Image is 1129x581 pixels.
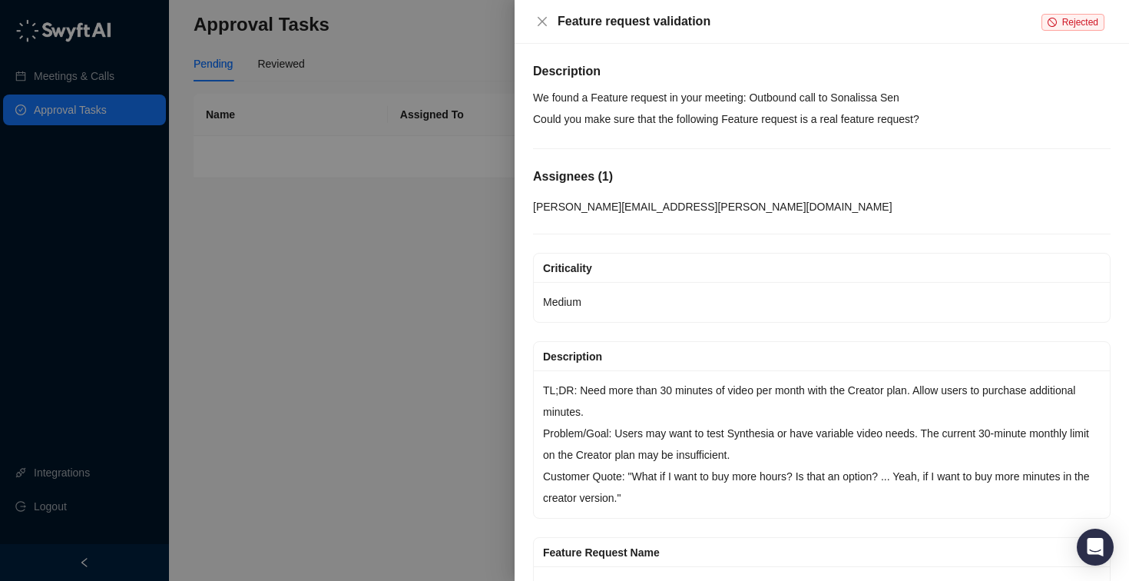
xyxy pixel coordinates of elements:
[543,544,1101,561] div: Feature Request Name
[558,12,1041,31] div: Feature request validation
[1048,18,1057,27] span: stop
[533,62,1111,81] h5: Description
[533,201,892,213] span: [PERSON_NAME][EMAIL_ADDRESS][PERSON_NAME][DOMAIN_NAME]
[543,466,1101,509] p: Customer Quote: "What if I want to buy more hours? Is that an option? ... Yeah, if I want to buy ...
[533,87,1111,130] p: We found a Feature request in your meeting: Outbound call to Sonalissa Sen Could you make sure th...
[533,168,1111,186] h5: Assignees ( 1 )
[543,348,1101,365] div: Description
[533,12,551,31] button: Close
[543,260,1101,277] div: Criticality
[536,15,548,28] span: close
[1077,529,1114,566] div: Open Intercom Messenger
[1062,17,1098,28] span: Rejected
[543,291,1101,313] p: Medium
[543,380,1101,423] p: TL;DR: Need more than 30 minutes of video per month with the Creator plan. Allow users to purchas...
[543,423,1101,466] p: Problem/Goal: Users may want to test Synthesia or have variable video needs. The current 30-minut...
